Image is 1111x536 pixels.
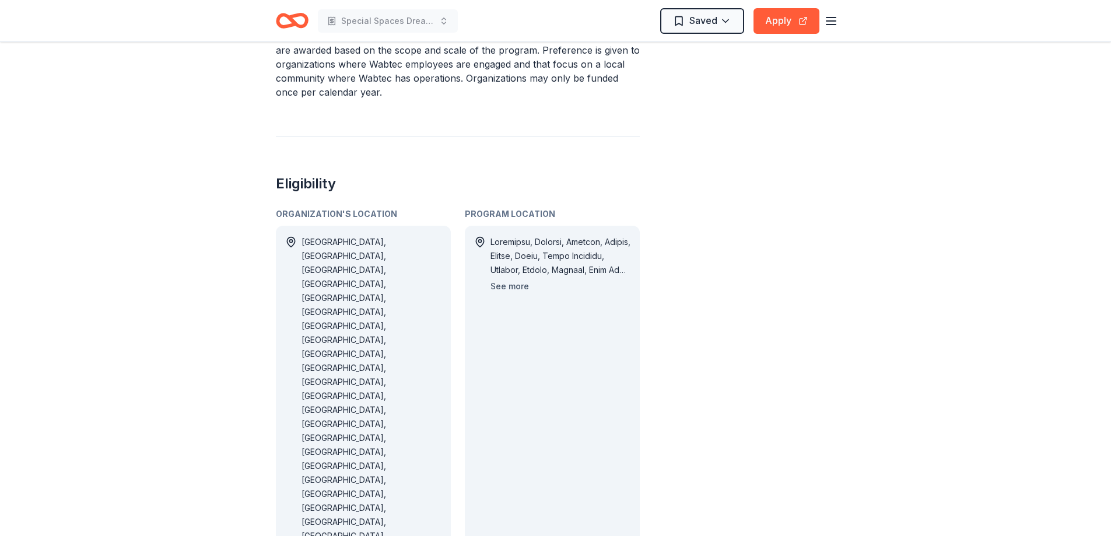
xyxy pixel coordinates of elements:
button: Saved [660,8,744,34]
h2: Eligibility [276,174,640,193]
button: Special Spaces Dream Bedroom Makeovers [318,9,458,33]
button: Apply [753,8,819,34]
button: See more [490,279,529,293]
span: Special Spaces Dream Bedroom Makeovers [341,14,434,28]
div: Program Location [465,207,640,221]
div: Loremipsu, Dolorsi, Ametcon, Adipis, Elitse, Doeiu, Tempo Incididu, Utlabor, Etdolo, Magnaal, Eni... [490,235,630,277]
span: Saved [689,13,717,28]
a: Home [276,7,309,34]
div: Organization's Location [276,207,451,221]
